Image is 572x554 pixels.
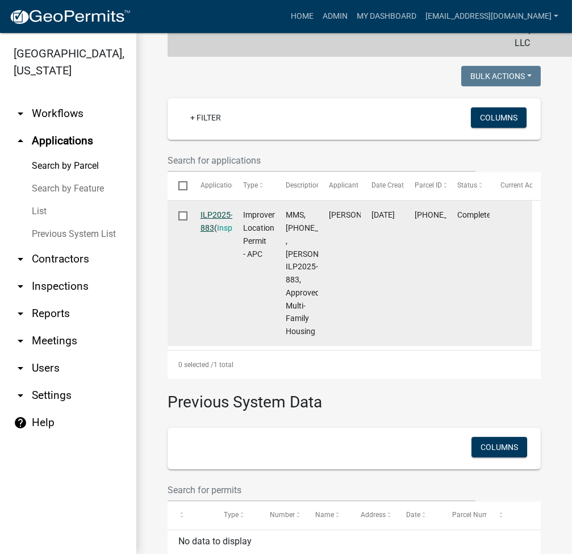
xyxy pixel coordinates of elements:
[168,172,189,199] datatable-header-cell: Select
[217,223,258,232] a: Inspections
[471,107,527,128] button: Columns
[14,307,27,320] i: arrow_drop_down
[201,210,233,232] a: ILP2025-883
[189,172,232,199] datatable-header-cell: Application Number
[329,210,390,219] span: Lori Rebman
[243,181,258,189] span: Type
[415,210,491,219] span: 008-021-002.I2
[471,437,527,457] button: Columns
[318,172,361,199] datatable-header-cell: Applicant
[270,511,295,519] span: Number
[415,181,442,189] span: Parcel ID
[500,181,548,189] span: Current Activity
[421,6,563,27] a: [EMAIL_ADDRESS][DOMAIN_NAME]
[457,181,477,189] span: Status
[350,502,395,529] datatable-header-cell: Address
[201,209,222,235] div: ( )
[441,502,487,529] datatable-header-cell: Parcel Number
[181,107,230,128] a: + Filter
[14,361,27,375] i: arrow_drop_down
[168,351,541,379] div: 1 total
[232,172,275,199] datatable-header-cell: Type
[404,172,446,199] datatable-header-cell: Parcel ID
[361,172,403,199] datatable-header-cell: Date Created
[286,210,364,336] span: MMS, 008-021-002.I2, , Rebman, ILP2025-883, Approved, Multi-Family Housing
[14,416,27,430] i: help
[224,511,239,519] span: Type
[406,511,420,519] span: Date
[178,361,214,369] span: 0 selected /
[286,181,320,189] span: Description
[318,6,352,27] a: Admin
[371,210,395,219] span: 07/18/2025
[14,134,27,148] i: arrow_drop_up
[168,379,541,414] h3: Previous System Data
[259,502,304,529] datatable-header-cell: Number
[14,334,27,348] i: arrow_drop_down
[457,210,495,219] span: Completed
[490,172,532,199] datatable-header-cell: Current Activity
[304,502,350,529] datatable-header-cell: Name
[275,172,318,199] datatable-header-cell: Description
[14,280,27,293] i: arrow_drop_down
[168,149,475,172] input: Search for applications
[286,6,318,27] a: Home
[168,478,475,502] input: Search for permits
[371,181,411,189] span: Date Created
[213,502,258,529] datatable-header-cell: Type
[446,172,489,199] datatable-header-cell: Status
[461,66,541,86] button: Bulk Actions
[352,6,421,27] a: My Dashboard
[361,511,386,519] span: Address
[329,181,358,189] span: Applicant
[14,252,27,266] i: arrow_drop_down
[14,107,27,120] i: arrow_drop_down
[14,389,27,402] i: arrow_drop_down
[452,511,498,519] span: Parcel Number
[395,502,441,529] datatable-header-cell: Date
[201,181,262,189] span: Application Number
[315,511,334,519] span: Name
[243,210,290,258] span: Improvement Location Permit - APC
